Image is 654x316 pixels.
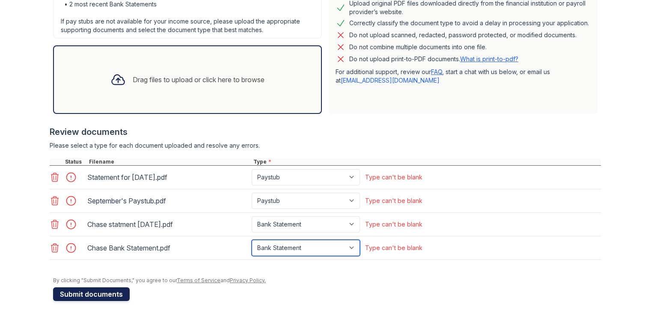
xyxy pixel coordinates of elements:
[349,30,577,40] div: Do not upload scanned, redacted, password protected, or modified documents.
[349,18,589,28] div: Correctly classify the document type to avoid a delay in processing your application.
[50,126,601,138] div: Review documents
[252,158,601,165] div: Type
[63,158,87,165] div: Status
[87,194,248,208] div: September's Paystub.pdf
[53,277,601,284] div: By clicking "Submit Documents," you agree to our and
[341,77,440,84] a: [EMAIL_ADDRESS][DOMAIN_NAME]
[365,220,422,229] div: Type can't be blank
[431,68,442,75] a: FAQ
[87,170,248,184] div: Statement for [DATE].pdf
[365,173,422,182] div: Type can't be blank
[177,277,220,283] a: Terms of Service
[133,75,265,85] div: Drag files to upload or click here to browse
[365,197,422,205] div: Type can't be blank
[87,241,248,255] div: Chase Bank Statement.pdf
[365,244,422,252] div: Type can't be blank
[87,158,252,165] div: Filename
[349,55,518,63] p: Do not upload print-to-PDF documents.
[349,42,487,52] div: Do not combine multiple documents into one file.
[87,218,248,231] div: Chase statment [DATE].pdf
[230,277,266,283] a: Privacy Policy.
[50,141,601,150] div: Please select a type for each document uploaded and resolve any errors.
[53,287,130,301] button: Submit documents
[460,55,518,63] a: What is print-to-pdf?
[336,68,591,85] p: For additional support, review our , start a chat with us below, or email us at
